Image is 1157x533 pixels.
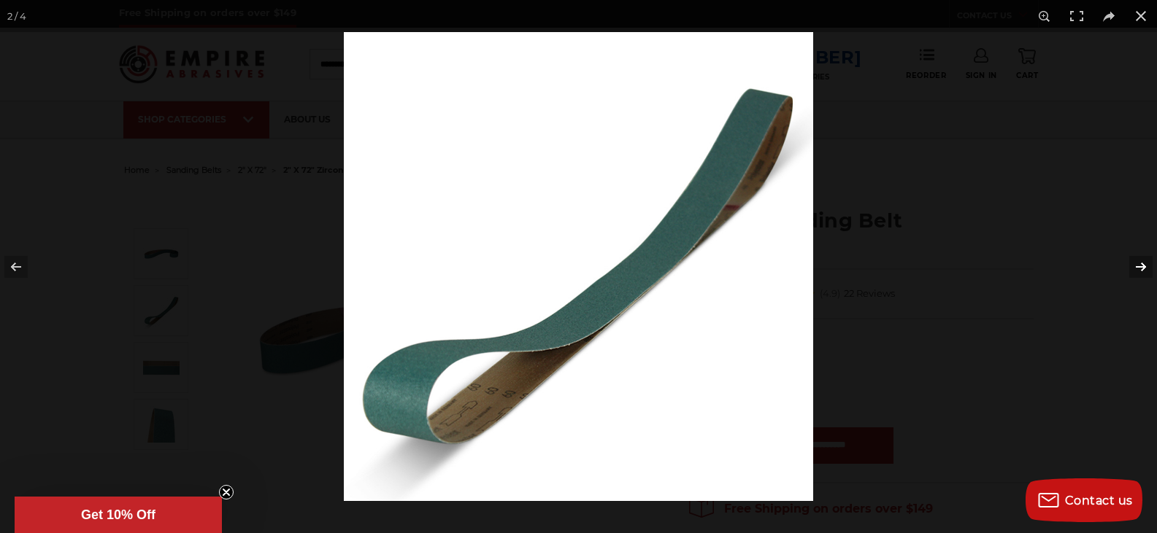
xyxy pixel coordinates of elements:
div: Get 10% OffClose teaser [15,497,222,533]
img: 2_x_72_Zirconia_Sanding_Belt_-2__62806.1586540748.jpg [344,32,813,501]
button: Close teaser [219,485,234,499]
span: Contact us [1065,494,1133,507]
button: Contact us [1026,478,1142,522]
span: Get 10% Off [81,507,155,522]
button: Next (arrow right) [1106,230,1157,303]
